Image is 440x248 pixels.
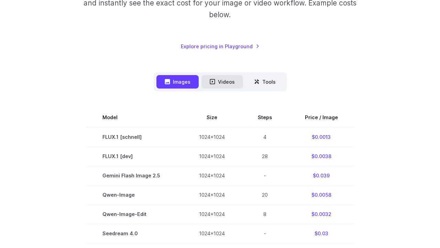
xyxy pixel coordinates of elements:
[288,205,354,224] td: $0.0032
[86,108,183,127] th: Model
[288,166,354,185] td: $0.039
[288,224,354,243] td: $0.03
[86,147,183,166] td: FLUX.1 [dev]
[183,185,241,205] td: 1024x1024
[183,147,241,166] td: 1024x1024
[183,166,241,185] td: 1024x1024
[86,224,183,243] td: Seedream 4.0
[86,205,183,224] td: Qwen-Image-Edit
[246,75,284,89] button: Tools
[183,108,241,127] th: Size
[288,108,354,127] th: Price / Image
[86,185,183,205] td: Qwen-Image
[241,166,288,185] td: -
[288,127,354,147] td: $0.0013
[183,224,241,243] td: 1024x1024
[241,224,288,243] td: -
[86,127,183,147] td: FLUX.1 [schnell]
[102,172,166,179] span: Gemini Flash Image 2.5
[181,42,260,50] a: Explore pricing in Playground
[241,108,288,127] th: Steps
[241,185,288,205] td: 20
[241,205,288,224] td: 8
[183,205,241,224] td: 1024x1024
[183,127,241,147] td: 1024x1024
[241,147,288,166] td: 28
[288,185,354,205] td: $0.0058
[201,75,243,89] button: Videos
[241,127,288,147] td: 4
[156,75,199,89] button: Images
[288,147,354,166] td: $0.0038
